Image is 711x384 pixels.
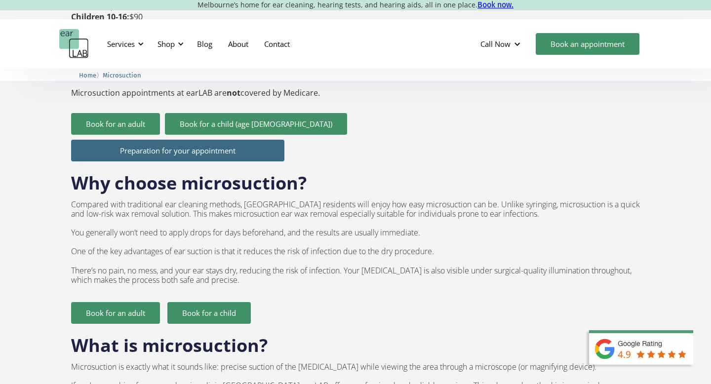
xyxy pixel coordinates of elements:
[71,113,160,135] a: Book for an adult
[480,39,511,49] div: Call Now
[167,302,251,324] a: Book for a child
[158,39,175,49] div: Shop
[71,11,129,22] strong: Children 10-16:
[71,324,640,357] h2: What is microsuction?
[71,302,160,324] a: Book for an adult
[71,200,640,285] p: Compared with traditional ear cleaning methods, [GEOGRAPHIC_DATA] residents will enjoy how easy m...
[536,33,639,55] a: Book an appointment
[220,30,256,58] a: About
[103,70,141,79] a: Microsuction
[227,87,240,98] strong: not
[473,29,531,59] div: Call Now
[71,161,307,195] h2: Why choose microsuction?
[59,29,89,59] a: home
[79,70,96,79] a: Home
[79,72,96,79] span: Home
[165,113,347,135] a: Book for a child (age [DEMOGRAPHIC_DATA])
[79,70,103,80] li: 〉
[107,39,135,49] div: Services
[101,29,147,59] div: Services
[103,72,141,79] span: Microsuction
[256,30,298,58] a: Contact
[152,29,187,59] div: Shop
[189,30,220,58] a: Blog
[71,140,284,161] a: Preparation for your appointment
